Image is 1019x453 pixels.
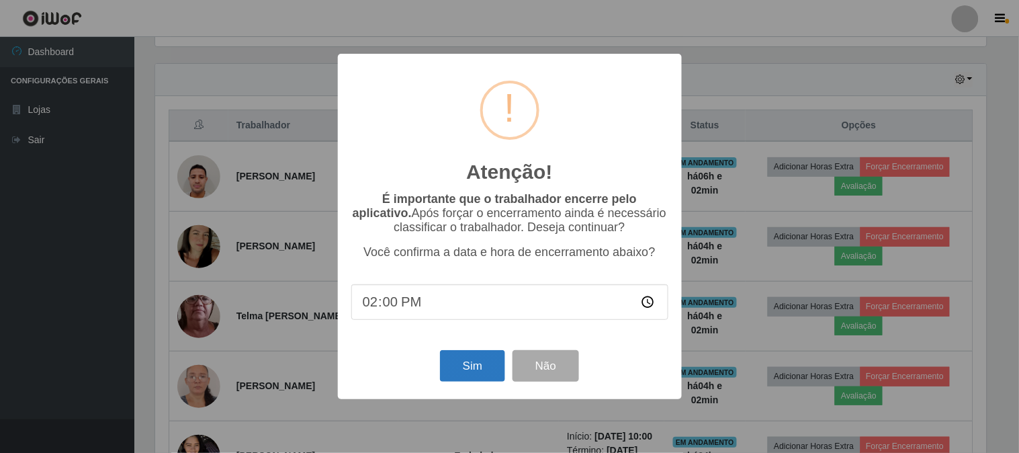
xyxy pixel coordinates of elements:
h2: Atenção! [466,160,552,184]
b: É importante que o trabalhador encerre pelo aplicativo. [353,192,637,220]
button: Não [513,350,579,382]
p: Você confirma a data e hora de encerramento abaixo? [351,245,668,259]
p: Após forçar o encerramento ainda é necessário classificar o trabalhador. Deseja continuar? [351,192,668,235]
button: Sim [440,350,505,382]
